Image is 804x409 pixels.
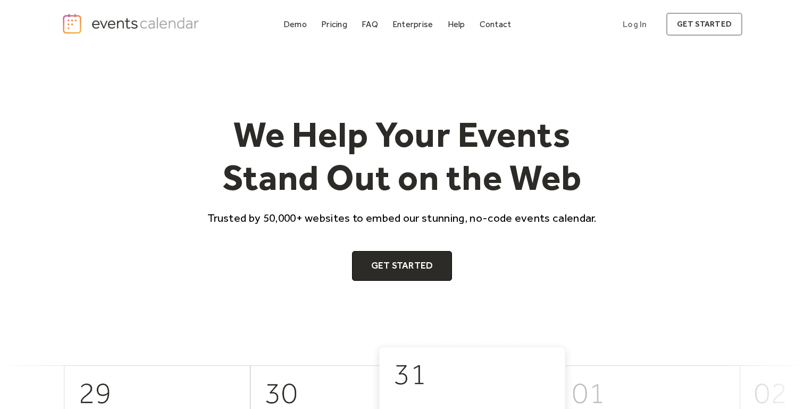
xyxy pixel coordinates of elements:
[283,21,307,27] div: Demo
[279,17,311,31] a: Demo
[448,21,465,27] div: Help
[480,21,512,27] div: Contact
[362,21,378,27] div: FAQ
[443,17,470,31] a: Help
[317,17,351,31] a: Pricing
[357,17,382,31] a: FAQ
[198,210,606,226] p: Trusted by 50,000+ websites to embed our stunning, no-code events calendar.
[666,13,742,36] a: get started
[388,17,437,31] a: Enterprise
[198,113,606,199] h1: We Help Your Events Stand Out on the Web
[475,17,516,31] a: Contact
[612,13,657,36] a: Log In
[392,21,433,27] div: Enterprise
[352,251,453,281] a: Get Started
[321,21,347,27] div: Pricing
